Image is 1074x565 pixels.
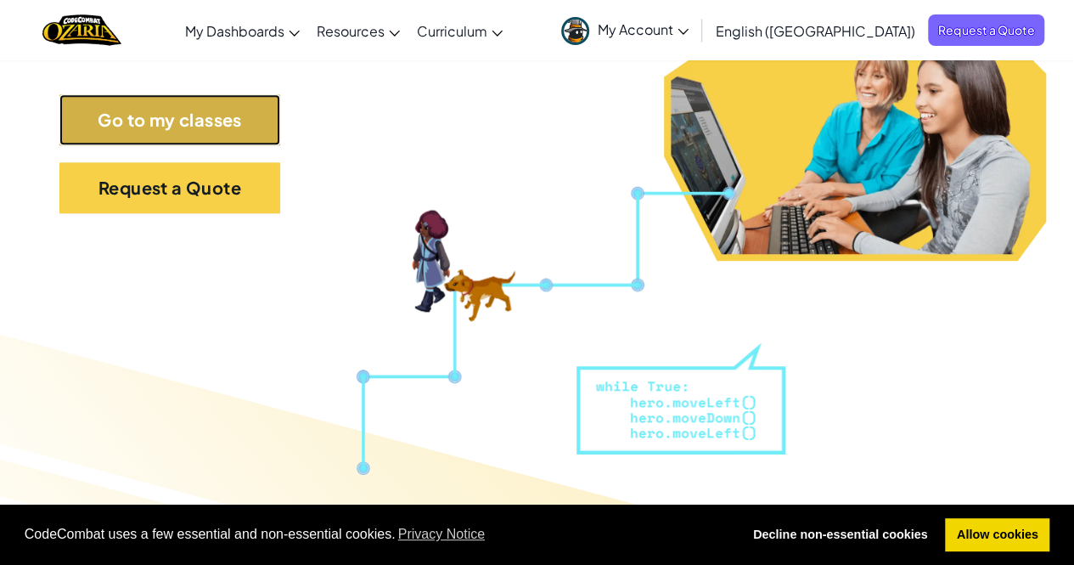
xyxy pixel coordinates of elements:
span: Curriculum [417,22,487,40]
a: learn more about cookies [396,522,488,547]
a: Request a Quote [59,162,280,213]
a: Request a Quote [928,14,1044,46]
a: My Dashboards [177,8,308,54]
a: Resources [308,8,408,54]
span: Resources [317,22,385,40]
span: English ([GEOGRAPHIC_DATA]) [716,22,915,40]
a: My Account [553,3,697,57]
span: My Dashboards [185,22,284,40]
a: Curriculum [408,8,511,54]
a: Ozaria by CodeCombat logo [42,13,121,48]
a: deny cookies [741,518,939,552]
a: English ([GEOGRAPHIC_DATA]) [707,8,924,54]
img: Home [42,13,121,48]
img: avatar [561,17,589,45]
a: Go to my classes [59,94,280,145]
span: CodeCombat uses a few essential and non-essential cookies. [25,522,728,547]
span: My Account [598,20,689,38]
a: allow cookies [945,518,1049,552]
